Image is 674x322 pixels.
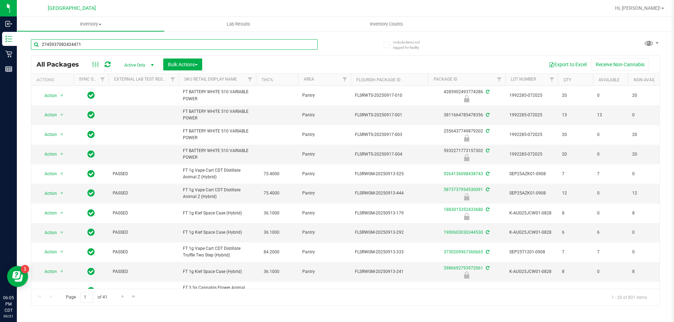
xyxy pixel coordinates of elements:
span: Action [38,267,57,276]
a: Package ID [434,77,457,82]
span: FLSRWGM-20250913-333 [355,249,424,255]
span: 0 [632,249,659,255]
a: Inventory Counts [312,17,460,32]
a: Lot Number [511,77,536,82]
span: 1 [597,288,624,294]
span: Bulk Actions [168,62,198,67]
span: select [58,130,66,139]
span: 0 [597,190,624,197]
div: Newly Received [427,272,506,279]
span: FLSRWTS-20250917-004 [355,151,424,158]
span: FT BATTERY WHITE 510 VARIABLE POWER [183,89,252,102]
span: In Sync [87,208,95,218]
span: 20 [632,131,659,138]
inline-svg: Inbound [5,20,12,27]
span: select [58,286,66,296]
a: 9264136098438743 [444,171,483,176]
span: 6 [597,229,624,236]
span: 20 [562,151,589,158]
span: 1 [562,288,589,294]
span: PASSED [113,210,174,217]
a: Area [304,77,314,82]
span: Sync from Compliance System [485,89,489,94]
span: 0 [597,268,624,275]
div: Newly Received [427,95,506,102]
span: PASSED [113,171,174,177]
span: 84.2000 [260,247,283,257]
a: Filter [546,74,558,85]
span: 7 [562,171,589,177]
span: Sync from Compliance System [485,266,489,270]
iframe: Resource center [7,266,28,287]
span: 0 [597,151,624,158]
span: FLSRWGM-20250913-525 [355,171,424,177]
a: Sku Retail Display Name [184,77,237,82]
span: 13 [562,112,589,118]
a: Sync Status [79,77,106,82]
span: Pantry [302,249,346,255]
span: Action [38,247,57,257]
span: Action [38,110,57,120]
span: 75.4000 [260,188,283,198]
span: 8 [632,268,659,275]
span: In Sync [87,130,95,139]
span: SEP25AZK01-0908 [509,171,554,177]
a: Filter [244,74,256,85]
span: 1992285-072025 [509,112,554,118]
span: Pantry [302,190,346,197]
span: select [58,208,66,218]
a: Lab Results [165,17,312,32]
span: Action [38,189,57,198]
span: SEP25AZK01-0908 [509,190,554,197]
span: In Sync [87,149,95,159]
span: 0 [632,112,659,118]
span: Inventory [17,21,164,27]
a: 1900603030344530 [444,230,483,235]
inline-svg: Retail [5,50,12,57]
div: 4285902493774286 [427,89,506,102]
span: 0 [632,288,659,294]
button: Bulk Actions [163,59,202,70]
a: Filter [167,74,179,85]
span: Action [38,91,57,101]
a: 3986692793972061 [444,266,483,270]
a: Inventory [17,17,165,32]
span: FLSRWTS-20250917-010 [355,92,424,99]
a: 5873737954530091 [444,187,483,192]
span: 20 [632,92,659,99]
span: FT 1g Vape Cart CDT Distillate Animal Z (Hybrid) [183,187,252,200]
span: Action [38,149,57,159]
a: Filter [97,74,108,85]
a: THC% [262,77,273,82]
span: Include items not tagged for facility [393,40,428,50]
span: Action [38,228,57,238]
span: Sync from Compliance System [485,148,489,153]
span: Sync from Compliance System [485,230,489,235]
span: W-AUG25AML07-0908 [509,288,554,294]
span: 0 [597,131,624,138]
div: 5932271773157302 [427,148,506,161]
span: 20 [562,131,589,138]
span: Pantry [302,171,346,177]
a: Filter [494,74,505,85]
span: Pantry [302,229,346,236]
span: Pantry [302,210,346,217]
span: [GEOGRAPHIC_DATA] [48,5,96,11]
div: Newly Received [427,135,506,142]
span: FT 1g Kief Space Case (Hybrid) [183,229,252,236]
span: Pantry [302,92,346,99]
span: In Sync [87,267,95,276]
span: 13 [597,112,624,118]
input: 1 [80,292,93,303]
div: 3811664785478356 [427,112,506,118]
span: PASSED [113,229,174,236]
span: Sync from Compliance System [485,129,489,133]
span: FT BATTERY WHITE 510 VARIABLE POWER [183,108,252,122]
span: In Sync [87,247,95,257]
span: Action [38,169,57,179]
span: 36.1000 [260,227,283,238]
p: 06:05 PM CDT [3,295,14,314]
a: Go to the next page [118,292,128,301]
span: Action [38,130,57,139]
